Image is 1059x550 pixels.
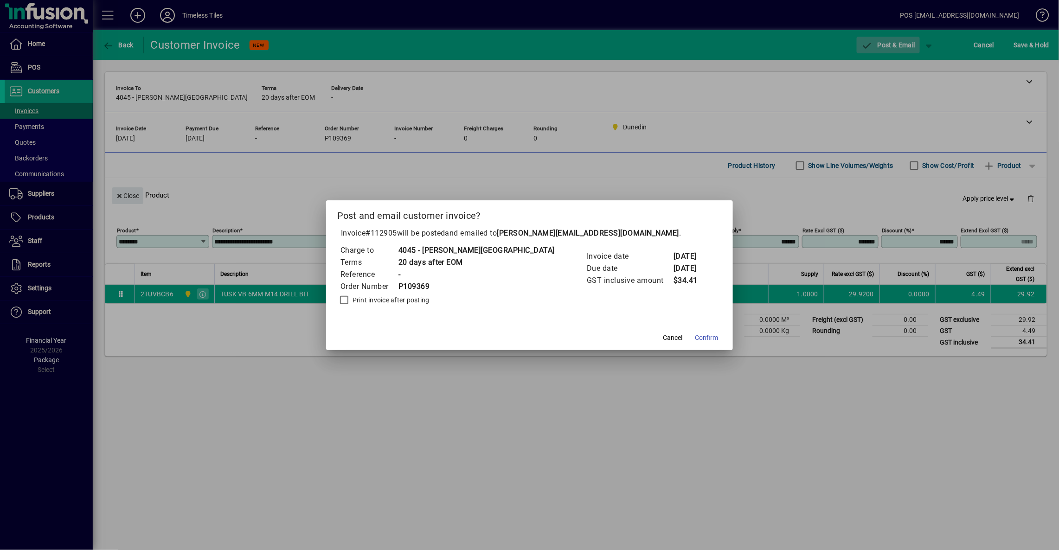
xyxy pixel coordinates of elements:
[691,330,722,346] button: Confirm
[586,250,673,262] td: Invoice date
[340,244,398,256] td: Charge to
[398,244,555,256] td: 4045 - [PERSON_NAME][GEOGRAPHIC_DATA]
[398,281,555,293] td: P109369
[673,262,710,275] td: [DATE]
[673,275,710,287] td: $34.41
[366,229,397,237] span: #112905
[695,333,718,343] span: Confirm
[663,333,682,343] span: Cancel
[445,229,680,237] span: and emailed to
[497,229,680,237] b: [PERSON_NAME][EMAIL_ADDRESS][DOMAIN_NAME]
[398,256,555,269] td: 20 days after EOM
[673,250,710,262] td: [DATE]
[340,269,398,281] td: Reference
[340,256,398,269] td: Terms
[658,330,687,346] button: Cancel
[337,228,722,239] p: Invoice will be posted .
[398,269,555,281] td: -
[351,295,430,305] label: Print invoice after posting
[586,262,673,275] td: Due date
[326,200,733,227] h2: Post and email customer invoice?
[586,275,673,287] td: GST inclusive amount
[340,281,398,293] td: Order Number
